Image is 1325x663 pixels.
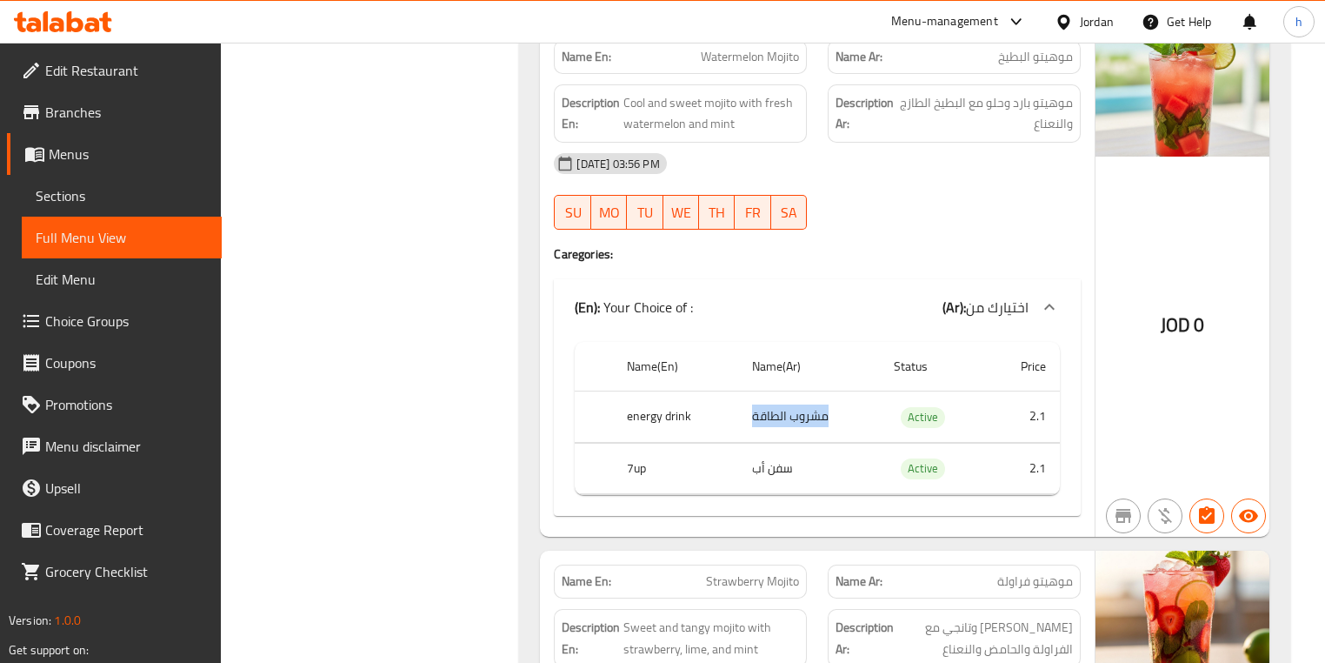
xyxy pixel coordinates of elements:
span: MO [598,200,620,225]
div: Menu-management [891,11,998,32]
span: TU [634,200,656,225]
span: Branches [45,102,208,123]
span: Coupons [45,352,208,373]
th: Name(En) [613,342,738,392]
a: Menu disclaimer [7,425,222,467]
a: Promotions [7,384,222,425]
a: Edit Menu [22,258,222,300]
span: Choice Groups [45,311,208,331]
strong: Name Ar: [836,48,882,66]
span: Upsell [45,478,208,499]
strong: Description Ar: [836,617,894,660]
span: h [1295,12,1302,31]
button: Not branch specific item [1106,499,1141,533]
span: WE [670,200,692,225]
div: Jordan [1080,12,1114,31]
span: Active [901,407,945,427]
span: Cool and sweet mojito with fresh watermelon and mint [623,92,799,135]
span: Menu disclaimer [45,436,208,457]
button: MO [591,195,627,230]
span: Sections [36,185,208,206]
button: Available [1231,499,1266,533]
span: FR [742,200,763,225]
button: WE [663,195,699,230]
th: Name(Ar) [738,342,880,392]
a: Sections [22,175,222,217]
span: Version: [9,609,51,632]
th: Status [880,342,988,392]
button: FR [735,195,770,230]
div: (En): Your Choice of :(Ar):اختيارك من [554,279,1080,335]
strong: Name En: [562,48,611,66]
span: اختيارك من [966,294,1029,320]
span: SU [562,200,583,225]
span: موهيتو بارد وحلو مع البطيخ الطازج والنعناع [900,92,1073,135]
span: Active [901,459,945,479]
p: Your Choice of : [575,297,693,318]
th: Price [988,342,1060,392]
span: Edit Restaurant [45,60,208,81]
a: Coverage Report [7,509,222,551]
span: موهيتو فراولة [997,573,1073,591]
span: 1.0.0 [54,609,81,632]
td: مشروب الطاقة [738,392,880,443]
a: Choice Groups [7,300,222,342]
span: TH [706,200,728,225]
b: (En): [575,294,600,320]
table: choices table [575,342,1059,495]
span: Menus [49,144,208,164]
a: Coupons [7,342,222,384]
div: Active [901,459,945,479]
b: (Ar): [942,294,966,320]
strong: Name Ar: [836,573,882,591]
strong: Description Ar: [836,92,896,135]
span: Strawberry Mojito [706,573,799,591]
a: Upsell [7,467,222,509]
a: Menus [7,133,222,175]
span: Watermelon Mojito [701,48,799,66]
strong: Name En: [562,573,611,591]
td: 2.1 [988,392,1060,443]
button: TU [627,195,662,230]
span: [DATE] 03:56 PM [569,156,666,172]
span: Full Menu View [36,227,208,248]
button: SU [554,195,590,230]
th: energy drink [613,392,738,443]
a: Branches [7,91,222,133]
th: 7up [613,443,738,494]
span: Grocery Checklist [45,561,208,582]
button: Purchased item [1148,499,1182,533]
span: SA [778,200,800,225]
span: 0 [1194,308,1204,342]
span: JOD [1161,308,1190,342]
img: watermelon_mojito638932127394830851.jpg [1095,26,1269,157]
a: Grocery Checklist [7,551,222,593]
button: TH [699,195,735,230]
strong: Description En: [562,92,620,135]
strong: Description En: [562,617,620,660]
td: 2.1 [988,443,1060,494]
span: Sweet and tangy mojito with strawberry, lime, and mint [623,617,799,660]
button: SA [771,195,807,230]
span: Coverage Report [45,519,208,540]
span: موهيتو حلو وتانجي مع الفراولة والحامض والنعناع [897,617,1073,660]
a: Edit Restaurant [7,50,222,91]
span: موهيتو البطيخ [998,48,1073,66]
span: Promotions [45,394,208,415]
div: Active [901,407,945,428]
span: Get support on: [9,639,89,661]
button: Has choices [1189,499,1224,533]
h4: Caregories: [554,245,1080,263]
a: Full Menu View [22,217,222,258]
td: سفن أب [738,443,880,494]
span: Edit Menu [36,269,208,290]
